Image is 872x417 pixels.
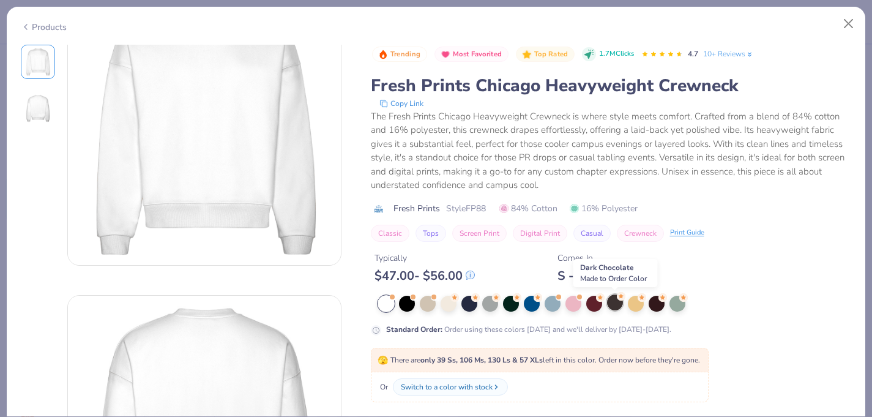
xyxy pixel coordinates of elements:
span: There are left in this color. Order now before they're gone. [378,355,700,365]
a: 10+ Reviews [703,48,754,59]
button: Crewneck [617,225,664,242]
img: Top Rated sort [522,50,532,59]
div: Switch to a color with stock [401,381,493,393]
span: Or [378,381,388,393]
div: Typically [375,252,475,265]
span: 🫣 [378,355,388,366]
button: Close [837,12,860,36]
button: Classic [371,225,409,242]
span: Made to Order Color [580,274,647,284]
button: Tops [416,225,446,242]
span: 1.7M Clicks [599,49,634,59]
img: brand logo [371,204,387,214]
div: Dark Chocolate [573,259,658,287]
strong: only 39 Ss, 106 Ms, 130 Ls & 57 XLs [420,355,543,365]
div: Fresh Prints Chicago Heavyweight Crewneck [371,74,852,97]
button: Badge Button [372,47,427,62]
div: S - XL [557,268,593,284]
div: Order using these colors [DATE] and we'll deliver by [DATE]-[DATE]. [386,324,671,335]
span: Trending [390,51,420,58]
span: Style FP88 [446,202,486,215]
img: Most Favorited sort [441,50,450,59]
div: $ 47.00 - $ 56.00 [375,268,475,284]
span: 84% Cotton [499,202,557,215]
img: Back [23,94,53,123]
button: Screen Print [452,225,507,242]
button: Badge Button [516,47,575,62]
button: Casual [573,225,611,242]
img: Trending sort [378,50,388,59]
button: Badge Button [434,47,509,62]
span: 4.7 [688,49,698,59]
button: Digital Print [513,225,567,242]
span: Fresh Prints [393,202,440,215]
button: Switch to a color with stock [393,378,508,396]
span: Most Favorited [453,51,502,58]
div: Comes In [557,252,593,265]
div: Print Guide [670,228,704,238]
div: The Fresh Prints Chicago Heavyweight Crewneck is where style meets comfort. Crafted from a blend ... [371,110,852,192]
div: 4.7 Stars [641,45,683,64]
div: Products [21,21,67,34]
span: 16% Polyester [570,202,638,215]
img: Front [23,47,53,77]
strong: Standard Order : [386,325,442,334]
span: Top Rated [534,51,568,58]
button: copy to clipboard [376,97,427,110]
